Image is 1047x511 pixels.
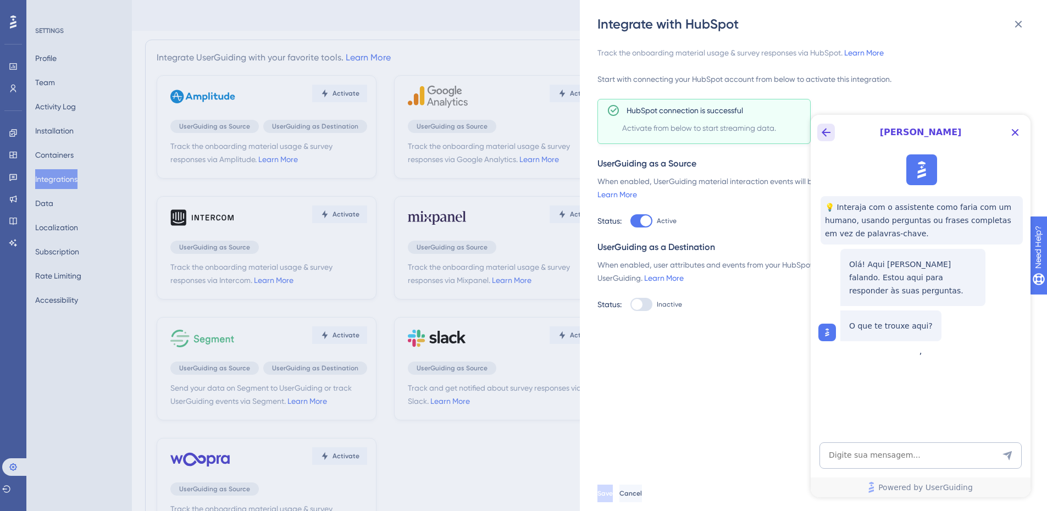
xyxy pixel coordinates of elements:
[597,73,1023,86] div: Start with connecting your HubSpot account from below to activate this integration.
[644,274,684,282] a: Learn More
[597,258,922,285] div: When enabled, user attributes and events from your HubSpot account will be streamed into UserGuid...
[597,298,622,311] div: Status:
[844,48,884,57] a: Learn More
[657,216,677,225] span: Active
[597,241,1023,254] div: UserGuiding as a Destination
[657,300,682,309] span: Inactive
[597,175,922,201] div: When enabled, UserGuiding material interaction events will be streamed into HubSpot.
[627,104,743,117] span: HubSpot connection is successful
[619,485,642,502] button: Cancel
[597,214,622,227] div: Status:
[622,121,806,135] span: Activate from below to start streaming data.
[811,115,1031,497] iframe: UserGuiding AI Assistant
[597,485,613,502] button: Save
[597,489,613,498] span: Save
[597,157,1023,170] div: UserGuiding as a Source
[597,15,1032,33] div: Integrate with HubSpot
[597,46,1023,59] div: Track the onboarding material usage & survey responses via HubSpot.
[26,3,69,16] span: Need Help?
[619,489,642,498] span: Cancel
[597,190,637,199] a: Learn More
